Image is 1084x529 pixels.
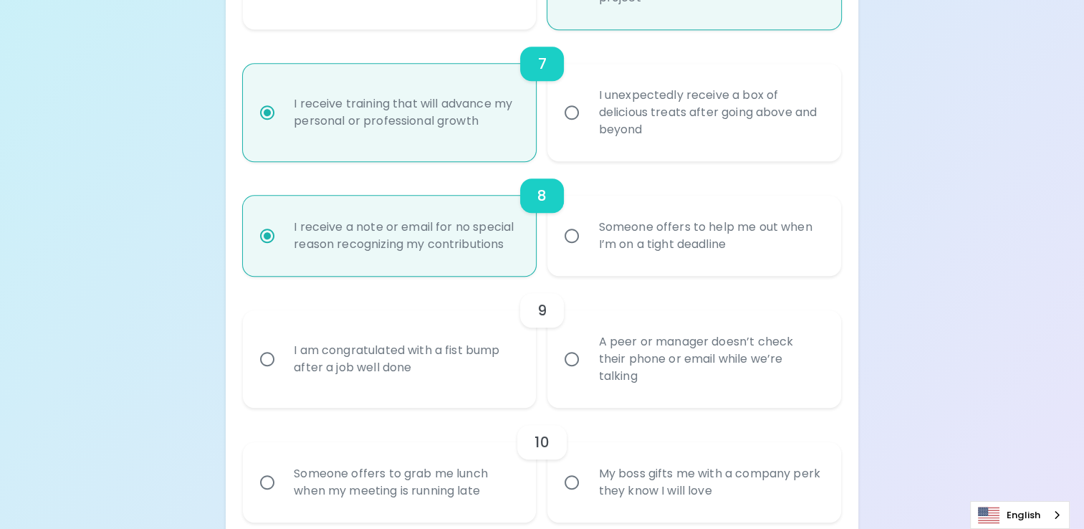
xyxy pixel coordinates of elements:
div: choice-group-check [243,161,841,276]
a: English [971,502,1069,528]
div: My boss gifts me with a company perk they know I will love [587,448,833,517]
div: I receive training that will advance my personal or professional growth [282,78,528,147]
div: choice-group-check [243,408,841,523]
div: choice-group-check [243,276,841,408]
h6: 7 [537,52,546,75]
div: choice-group-check [243,29,841,161]
div: I am congratulated with a fist bump after a job well done [282,325,528,394]
div: Someone offers to grab me lunch when my meeting is running late [282,448,528,517]
aside: Language selected: English [970,501,1070,529]
h6: 8 [537,184,547,207]
div: Language [970,501,1070,529]
div: I unexpectedly receive a box of delicious treats after going above and beyond [587,70,833,156]
div: I receive a note or email for no special reason recognizing my contributions [282,201,528,270]
div: Someone offers to help me out when I’m on a tight deadline [587,201,833,270]
div: A peer or manager doesn’t check their phone or email while we’re talking [587,316,833,402]
h6: 9 [537,299,547,322]
h6: 10 [534,431,549,454]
